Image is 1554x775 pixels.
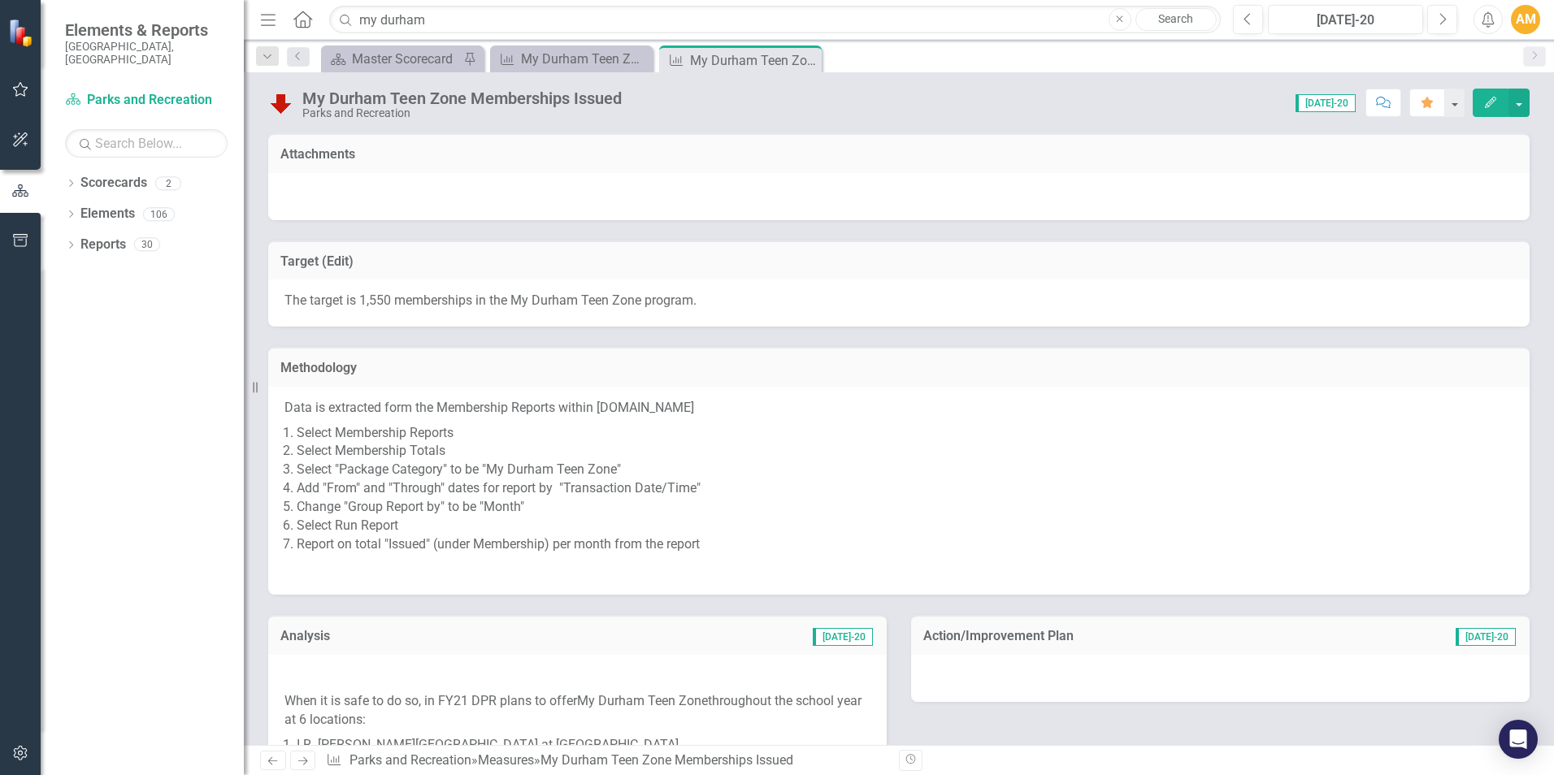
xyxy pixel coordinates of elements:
div: » » [326,751,887,770]
div: 106 [143,207,175,221]
a: Scorecards [80,174,147,193]
span: When it is safe to do so, in FY21 DPR plans to offer throughout the school year at 6 locations: [284,693,862,727]
div: [DATE]-20 [1274,11,1417,30]
span: [DATE]-20 [813,628,873,646]
span: Data is extracted form the Membership Reports within [DOMAIN_NAME] [284,400,694,415]
span: My Durham Teen Zone [577,693,708,708]
h3: Methodology [280,361,1517,375]
a: My Durham Teen Zone Program Visits [494,49,649,69]
a: Reports [80,236,126,254]
a: Master Scorecard [325,49,459,69]
img: Needs Improvement [268,90,294,116]
button: [DATE]-20 [1268,5,1423,34]
div: 2 [155,176,181,190]
li: Select Membership Reports [297,424,1513,443]
h3: Attachments [280,147,1517,162]
span: The target is 1,550 memberships in the My Durham Teen Zone program. [284,292,697,308]
li: Select Run Report [297,517,1513,535]
div: My Durham Teen Zone Memberships Issued [690,50,818,71]
a: Parks and Recreation [65,91,228,110]
div: My Durham Teen Zone Program Visits [521,49,649,69]
h3: Action/Improvement Plan [923,629,1344,643]
li: Add "From" and "Through" dates for report by "Transaction Date/Time" [297,479,1513,498]
h3: Target (Edit) [280,254,1517,269]
li: I.R. [PERSON_NAME][GEOGRAPHIC_DATA] at [GEOGRAPHIC_DATA] [297,736,870,755]
h3: Analysis [280,629,545,643]
a: Measures [478,752,534,768]
div: My Durham Teen Zone Memberships Issued [540,752,793,768]
a: Elements [80,205,135,223]
span: My Durham Teen Zone [486,461,617,477]
li: Select "Package Category" to be " " [297,461,1513,479]
button: AM [1511,5,1540,34]
small: [GEOGRAPHIC_DATA], [GEOGRAPHIC_DATA] [65,40,228,67]
img: ClearPoint Strategy [8,18,37,46]
span: [DATE]-20 [1296,94,1356,112]
li: Select Membership Totals [297,442,1513,461]
span: Elements & Reports [65,20,228,40]
div: Master Scorecard [352,49,459,69]
div: Open Intercom Messenger [1499,720,1538,759]
a: Parks and Recreation [349,752,471,768]
li: Report on total "Issued" (under Membership) per month from the report [297,535,1513,554]
div: My Durham Teen Zone Memberships Issued [302,89,622,107]
li: Change "Group Report by" to be "Month" [297,498,1513,517]
span: [DATE]-20 [1456,628,1516,646]
div: Parks and Recreation [302,107,622,119]
input: Search Below... [65,129,228,158]
input: Search ClearPoint... [329,6,1221,34]
a: Search [1135,8,1217,31]
div: 30 [134,238,160,252]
